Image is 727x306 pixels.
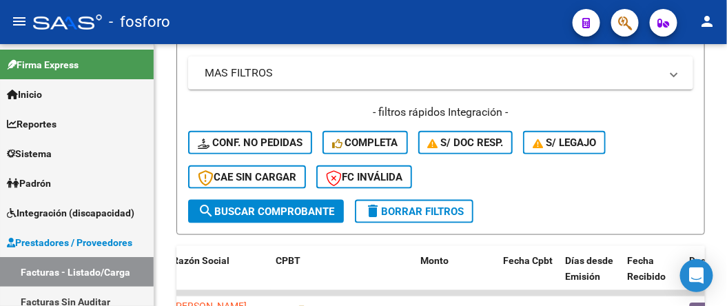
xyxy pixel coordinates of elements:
mat-icon: menu [11,13,28,30]
button: Buscar Comprobante [188,200,344,223]
button: CAE SIN CARGAR [188,165,306,189]
button: S/ legajo [523,131,606,154]
span: - fosforo [109,7,170,37]
span: Completa [332,136,398,149]
div: Open Intercom Messenger [680,259,713,292]
button: S/ Doc Resp. [418,131,513,154]
span: FC Inválida [326,171,402,183]
mat-icon: person [699,13,716,30]
span: Borrar Filtros [365,205,464,218]
span: CPBT [276,255,300,266]
mat-expansion-panel-header: MAS FILTROS [188,57,693,90]
mat-icon: search [198,203,214,219]
span: CAE SIN CARGAR [198,171,296,183]
span: Padrón [7,176,51,191]
span: Prestadores / Proveedores [7,235,132,250]
span: Buscar Comprobante [198,205,334,218]
span: Conf. no pedidas [198,136,303,149]
span: Reportes [7,116,57,132]
button: Conf. no pedidas [188,131,312,154]
span: Sistema [7,146,52,161]
span: Fecha Recibido [627,255,666,282]
mat-panel-title: MAS FILTROS [205,65,660,81]
button: Completa [322,131,408,154]
span: Inicio [7,87,42,102]
span: S/ Doc Resp. [428,136,504,149]
span: Monto [420,255,449,266]
mat-icon: delete [365,203,381,219]
span: Días desde Emisión [565,255,613,282]
button: Borrar Filtros [355,200,473,223]
span: Integración (discapacidad) [7,205,134,221]
span: Firma Express [7,57,79,72]
span: Razón Social [172,255,229,266]
button: FC Inválida [316,165,412,189]
span: S/ legajo [533,136,596,149]
h4: - filtros rápidos Integración - [188,105,693,120]
span: Fecha Cpbt [503,255,553,266]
